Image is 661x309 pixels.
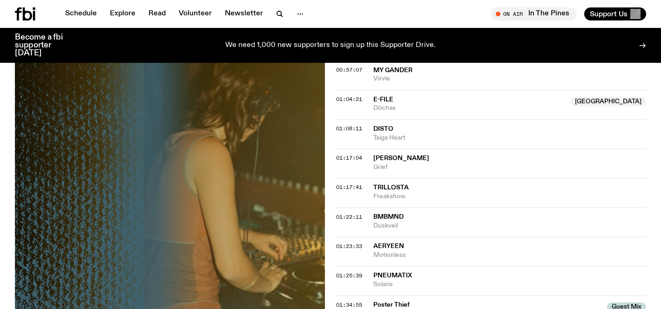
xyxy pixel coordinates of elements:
[373,104,565,113] span: Dóchas
[570,97,646,106] span: [GEOGRAPHIC_DATA]
[336,272,362,279] span: 01:25:39
[336,155,362,161] button: 01:17:04
[373,96,393,103] span: E-File
[373,163,646,172] span: Grief
[373,67,412,74] span: My Gander
[336,302,362,308] button: 01:34:55
[173,7,217,20] a: Volunteer
[373,134,646,142] span: Taiga Heart
[219,7,269,20] a: Newsletter
[590,10,627,18] span: Support Us
[336,213,362,221] span: 01:22:11
[336,273,362,278] button: 01:25:39
[336,215,362,220] button: 01:22:11
[373,272,412,279] span: Pneumatix
[336,126,362,131] button: 01:08:11
[225,41,436,50] p: We need 1,000 new supporters to sign up this Supporter Drive.
[336,244,362,249] button: 01:23:33
[15,34,74,57] h3: Become a fbi supporter [DATE]
[373,222,646,230] span: Duskveil
[491,7,577,20] button: On AirIn The Pines
[336,125,362,132] span: 01:08:11
[336,154,362,161] span: 01:17:04
[373,126,393,132] span: Disto
[373,251,646,260] span: Motionless
[336,185,362,190] button: 01:17:41
[373,280,646,289] span: Solaris
[373,192,646,201] span: Freakshow
[373,155,429,161] span: [PERSON_NAME]
[336,301,362,309] span: 01:34:55
[143,7,171,20] a: Read
[336,97,362,102] button: 01:04:21
[336,66,362,74] span: 00:57:07
[336,242,362,250] span: 01:23:33
[336,183,362,191] span: 01:17:41
[336,95,362,103] span: 01:04:21
[373,184,409,191] span: Trillosta
[373,74,646,83] span: Virvle
[104,7,141,20] a: Explore
[584,7,646,20] button: Support Us
[60,7,102,20] a: Schedule
[373,243,404,249] span: Aeryeen
[336,67,362,73] button: 00:57:07
[373,214,404,220] span: BMBMND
